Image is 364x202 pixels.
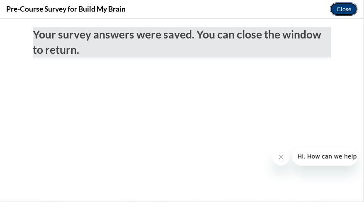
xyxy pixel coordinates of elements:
iframe: Close message [273,149,289,166]
iframe: Message from company [293,147,357,166]
h4: Pre-Course Survey for Build My Brain [6,4,126,14]
button: Close [330,2,358,16]
span: Your survey answers were saved. You can close the window to return. [33,9,321,38]
span: Hi. How can we help? [5,6,67,12]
